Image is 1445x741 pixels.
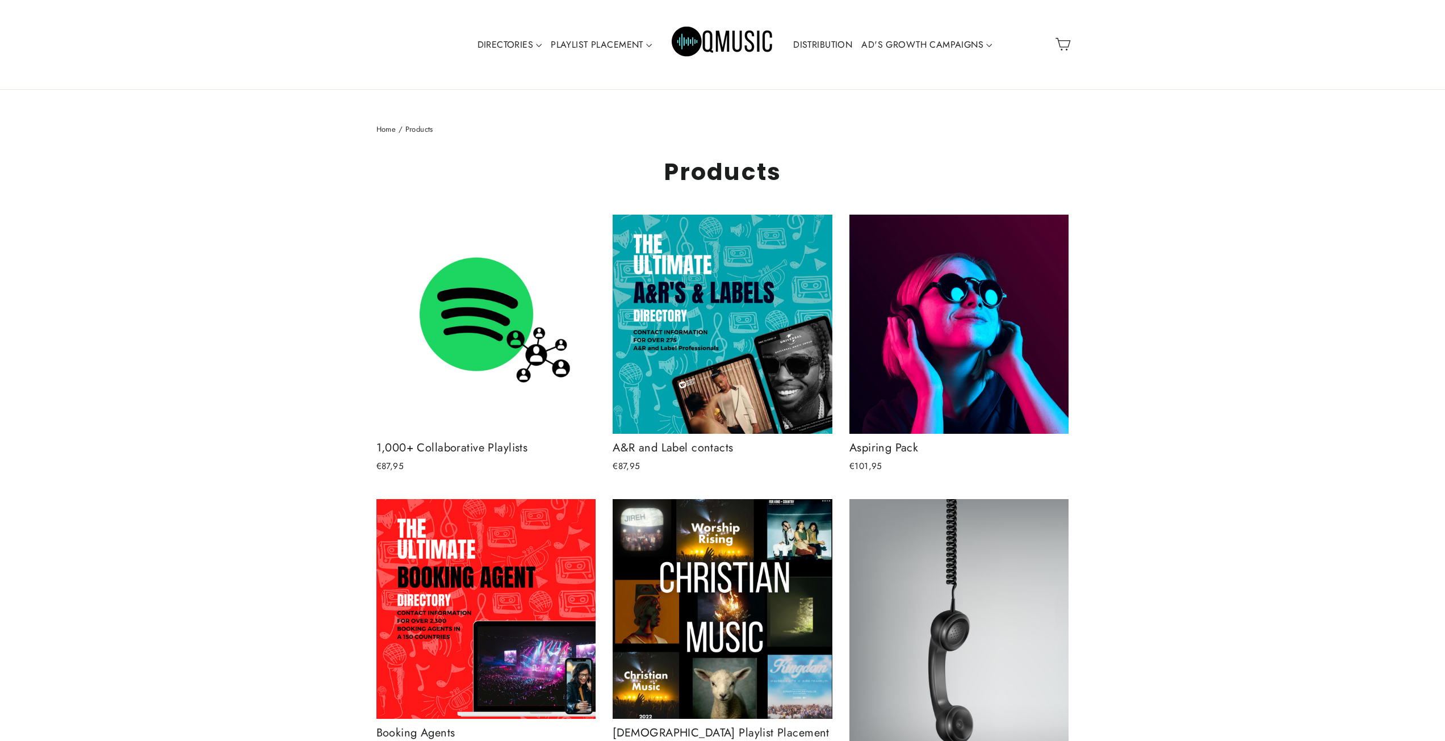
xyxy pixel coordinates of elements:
span: €101,95 [849,460,882,472]
nav: breadcrumbs [376,124,1069,136]
span: / [399,124,403,135]
a: A&R and Label contacts€87,95 [613,215,832,477]
img: Q Music Promotions [672,19,774,70]
span: €87,95 [376,460,404,472]
a: DIRECTORIES [473,32,547,58]
div: Aspiring Pack [849,439,1069,457]
a: PLAYLIST PLACEMENT [546,32,656,58]
span: €87,95 [613,460,640,472]
a: Aspiring Pack€101,95 [849,215,1069,477]
a: 1,000+ Collaborative Playlists€87,95 [376,215,596,477]
div: A&R and Label contacts [613,439,832,457]
div: Primary [437,11,1008,78]
span: Products [405,124,433,135]
a: DISTRIBUTION [789,32,857,58]
div: 1,000+ Collaborative Playlists [376,439,596,457]
a: AD'S GROWTH CAMPAIGNS [857,32,996,58]
h1: Products [376,158,1069,186]
a: Home [376,124,396,135]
